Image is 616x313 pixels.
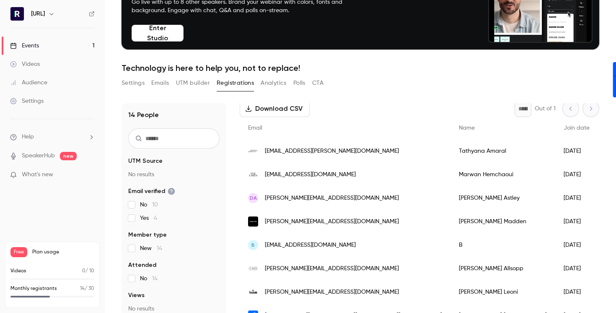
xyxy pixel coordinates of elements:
[450,233,555,257] div: B
[152,276,158,282] span: 14
[122,63,599,73] h1: Technology is here to help you, not to replace!
[31,10,45,18] h6: [URL]
[312,76,324,90] button: CTA
[122,76,145,90] button: Settings
[555,186,598,210] div: [DATE]
[217,76,254,90] button: Registrations
[128,170,220,179] p: No results
[128,231,167,239] span: Member type
[80,286,85,291] span: 14
[10,7,24,21] img: Runnr.ai
[10,133,95,141] li: help-dropdown-opener
[555,257,598,280] div: [DATE]
[564,125,590,131] span: Join date
[450,139,555,163] div: Tathyana Amaral
[555,139,598,163] div: [DATE]
[265,217,399,226] span: [PERSON_NAME][EMAIL_ADDRESS][DOMAIN_NAME]
[10,267,26,275] p: Videos
[157,245,162,251] span: 14
[450,210,555,233] div: [PERSON_NAME] Madden
[265,147,399,156] span: [EMAIL_ADDRESS][PERSON_NAME][DOMAIN_NAME]
[251,241,255,249] span: B
[176,76,210,90] button: UTM builder
[22,133,34,141] span: Help
[450,186,555,210] div: [PERSON_NAME] Astley
[250,194,257,202] span: DA
[450,280,555,304] div: [PERSON_NAME] Leoni
[248,287,258,297] img: focusgroup.co.uk
[10,78,47,87] div: Audience
[248,146,258,156] img: criterionhospitality.com
[132,25,184,42] button: Enter Studio
[82,267,94,275] p: / 10
[60,152,77,160] span: new
[459,125,475,131] span: Name
[265,170,356,179] span: [EMAIL_ADDRESS][DOMAIN_NAME]
[22,170,53,179] span: What's new
[151,76,169,90] button: Emails
[80,285,94,292] p: / 30
[154,215,157,221] span: 4
[10,60,40,68] div: Videos
[535,104,556,113] p: Out of 1
[128,157,163,165] span: UTM Source
[265,194,399,203] span: [PERSON_NAME][EMAIL_ADDRESS][DOMAIN_NAME]
[240,100,310,117] button: Download CSV
[555,163,598,186] div: [DATE]
[450,163,555,186] div: Marwan Hemchaoui
[248,125,262,131] span: Email
[128,261,156,269] span: Attended
[265,288,399,297] span: [PERSON_NAME][EMAIL_ADDRESS][DOMAIN_NAME]
[10,42,39,50] div: Events
[10,285,57,292] p: Monthly registrants
[450,257,555,280] div: [PERSON_NAME] Allsopp
[128,305,220,313] p: No results
[152,202,158,208] span: 10
[555,233,598,257] div: [DATE]
[140,201,158,209] span: No
[248,263,258,274] img: classicbritishhotels.com
[555,280,598,304] div: [DATE]
[140,214,157,222] span: Yes
[128,187,175,196] span: Email verified
[10,247,27,257] span: Free
[128,291,145,300] span: Views
[265,264,399,273] span: [PERSON_NAME][EMAIL_ADDRESS][DOMAIN_NAME]
[248,216,258,227] img: mews.com
[248,170,258,180] img: thelakesbyyoo.com
[10,97,44,105] div: Settings
[32,249,94,256] span: Plan usage
[261,76,287,90] button: Analytics
[22,151,55,160] a: SpeakerHub
[128,110,159,120] h1: 14 People
[85,171,95,179] iframe: Noticeable Trigger
[140,244,162,253] span: New
[293,76,305,90] button: Polls
[265,241,356,250] span: [EMAIL_ADDRESS][DOMAIN_NAME]
[82,269,85,274] span: 0
[140,274,158,283] span: No
[555,210,598,233] div: [DATE]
